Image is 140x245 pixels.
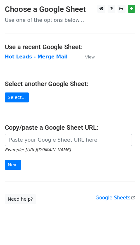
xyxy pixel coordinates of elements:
[5,80,135,88] h4: Select another Google Sheet:
[85,55,95,59] small: View
[5,17,135,23] p: Use one of the options below...
[5,92,29,102] a: Select...
[5,54,67,60] a: Hot Leads - Merge Mail
[5,124,135,131] h4: Copy/paste a Google Sheet URL:
[5,147,71,152] small: Example: [URL][DOMAIN_NAME]
[5,5,135,14] h3: Choose a Google Sheet
[5,160,21,170] input: Next
[95,195,135,201] a: Google Sheets
[79,54,95,60] a: View
[5,43,135,51] h4: Use a recent Google Sheet:
[5,194,36,204] a: Need help?
[5,134,132,146] input: Paste your Google Sheet URL here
